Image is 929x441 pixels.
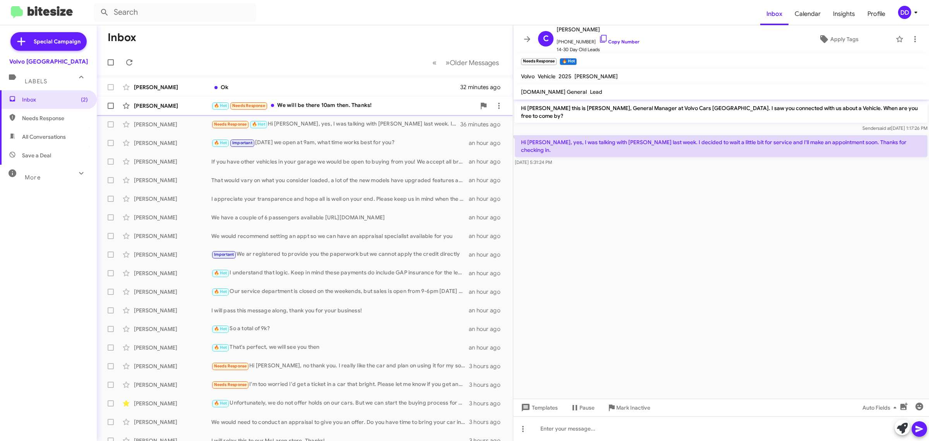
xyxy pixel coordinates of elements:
div: Hi [PERSON_NAME], no thank you. I really like the car and plan on using it for my son when he lea... [211,362,469,370]
button: Pause [564,401,601,415]
span: Sender [DATE] 1:17:26 PM [862,125,927,131]
span: Important [214,252,234,257]
span: [PERSON_NAME] [574,73,618,80]
h1: Inbox [108,31,136,44]
div: an hour ago [469,325,507,333]
span: Lead [590,88,602,95]
button: Templates [513,401,564,415]
span: said at [878,125,891,131]
div: [PERSON_NAME] [134,214,211,221]
span: Needs Response [214,363,247,369]
span: C [543,33,549,45]
button: DD [891,6,920,19]
div: Unfortunately, we do not offer holds on our cars. But we can start the buying process for you to ... [211,399,469,408]
span: « [432,58,437,67]
div: an hour ago [469,344,507,351]
span: Save a Deal [22,152,51,159]
div: an hour ago [469,158,507,165]
p: Hi [PERSON_NAME] this is [PERSON_NAME], General Manager at Volvo Cars [GEOGRAPHIC_DATA]. I saw yo... [515,101,927,123]
span: All Conversations [22,133,66,141]
input: Search [94,3,256,22]
div: 3 hours ago [469,400,507,407]
div: [PERSON_NAME] [134,251,211,258]
span: [DATE] 5:31:24 PM [515,159,552,165]
span: Needs Response [214,122,247,127]
div: an hour ago [469,288,507,296]
span: 2025 [559,73,571,80]
div: [PERSON_NAME] [134,269,211,277]
div: If you have other vehicles in your garage we would be open to buying from you! We accept all bran... [211,158,469,165]
div: [PERSON_NAME] [134,158,211,165]
span: [DOMAIN_NAME] General [521,88,587,95]
span: 🔥 Hot [214,326,227,331]
div: an hour ago [469,307,507,314]
div: 3 hours ago [469,362,507,370]
span: More [25,174,41,181]
div: [PERSON_NAME] [134,400,211,407]
a: Profile [861,3,891,25]
button: Apply Tags [785,32,892,46]
span: Auto Fields [862,401,900,415]
span: » [446,58,450,67]
div: [PERSON_NAME] [134,83,211,91]
div: an hour ago [469,232,507,240]
span: 🔥 Hot [214,270,227,276]
div: an hour ago [469,195,507,203]
span: [PHONE_NUMBER] [557,34,639,46]
div: [PERSON_NAME] [134,102,211,110]
div: an hour ago [469,214,507,221]
div: [PERSON_NAME] [134,121,211,128]
div: an hour ago [469,269,507,277]
small: 🔥 Hot [560,58,576,65]
div: [PERSON_NAME] [134,232,211,240]
div: I appreciate your transparence and hope all is well on your end. Please keep us in mind when the ... [211,195,469,203]
div: So a total of 9k? [211,324,469,333]
div: 36 minutes ago [460,121,507,128]
small: Needs Response [521,58,557,65]
div: That would vary on what you consider loaded, a lot of the new models have upgraded features as a ... [211,176,469,184]
div: 3 hours ago [469,418,507,426]
div: an hour ago [469,139,507,147]
span: Needs Response [22,114,88,122]
div: We will be there 10am then. Thanks! [211,101,476,110]
div: [PERSON_NAME] [134,362,211,370]
div: Hi [PERSON_NAME], yes, I was talking with [PERSON_NAME] last week. I decided to wait a little bit... [211,120,460,129]
span: Needs Response [232,103,265,108]
div: 3 hours ago [469,381,507,389]
div: 32 minutes ago [460,83,507,91]
button: Mark Inactive [601,401,656,415]
span: [PERSON_NAME] [557,25,639,34]
a: Insights [827,3,861,25]
span: Special Campaign [34,38,81,45]
div: [PERSON_NAME] [134,381,211,389]
a: Special Campaign [10,32,87,51]
span: 🔥 Hot [214,140,227,145]
div: [PERSON_NAME] [134,288,211,296]
span: Calendar [788,3,827,25]
p: Hi [PERSON_NAME], yes, I was talking with [PERSON_NAME] last week. I decided to wait a little bit... [515,135,927,157]
span: Older Messages [450,59,499,67]
div: We have a couple of 6 passengers available [URL][DOMAIN_NAME] [211,214,469,221]
span: Templates [519,401,558,415]
span: 🔥 Hot [214,345,227,350]
div: We would need to conduct an appraisal to give you an offer. Do you have time to bring your car in... [211,418,469,426]
span: Inbox [22,96,88,103]
span: 🔥 Hot [252,122,265,127]
div: That's perfect, we will see you then [211,343,469,352]
div: an hour ago [469,251,507,258]
div: DD [898,6,911,19]
div: I'm too worried I'd get a ticket in a car that bright. Please let me know if you get another. [211,380,469,389]
span: 🔥 Hot [214,103,227,108]
div: [PERSON_NAME] [134,139,211,147]
div: I understand that logic. Keep in mind these payments do include GAP insurance for the lease, and ... [211,269,469,277]
a: Inbox [760,3,788,25]
div: [PERSON_NAME] [134,344,211,351]
div: We ar registered to provide you the paperwork but we cannot apply the credit directly [211,250,469,259]
span: Mark Inactive [616,401,650,415]
span: Labels [25,78,47,85]
span: 14-30 Day Old Leads [557,46,639,53]
nav: Page navigation example [428,55,504,71]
